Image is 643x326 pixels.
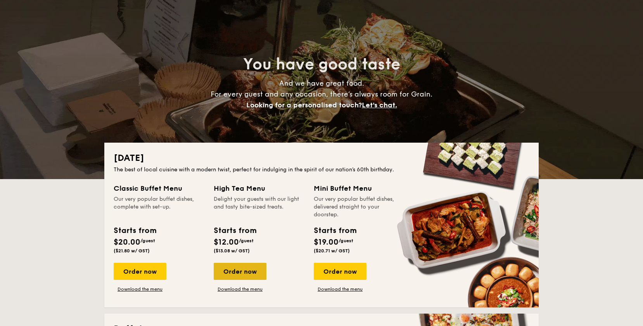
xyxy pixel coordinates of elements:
div: The best of local cuisine with a modern twist, perfect for indulging in the spirit of our nation’... [114,166,529,174]
div: Mini Buffet Menu [314,183,404,194]
span: /guest [140,238,155,243]
span: You have good taste [243,55,400,74]
span: $12.00 [214,238,239,247]
span: /guest [339,238,353,243]
div: Starts from [114,225,156,236]
div: Starts from [314,225,356,236]
div: Starts from [214,225,256,236]
div: Order now [314,263,366,280]
div: Classic Buffet Menu [114,183,204,194]
span: Looking for a personalised touch? [246,101,362,109]
span: And we have great food. For every guest and any occasion, there’s always room for Grain. [211,79,432,109]
div: Delight your guests with our light and tasty bite-sized treats. [214,195,304,219]
div: Order now [214,263,266,280]
div: Our very popular buffet dishes, delivered straight to your doorstep. [314,195,404,219]
span: $19.00 [314,238,339,247]
span: ($13.08 w/ GST) [214,248,250,254]
span: ($20.71 w/ GST) [314,248,350,254]
div: High Tea Menu [214,183,304,194]
a: Download the menu [114,286,166,292]
h2: [DATE] [114,152,529,164]
div: Order now [114,263,166,280]
span: /guest [239,238,254,243]
div: Our very popular buffet dishes, complete with set-up. [114,195,204,219]
span: ($21.80 w/ GST) [114,248,150,254]
span: $20.00 [114,238,140,247]
a: Download the menu [314,286,366,292]
a: Download the menu [214,286,266,292]
span: Let's chat. [362,101,397,109]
